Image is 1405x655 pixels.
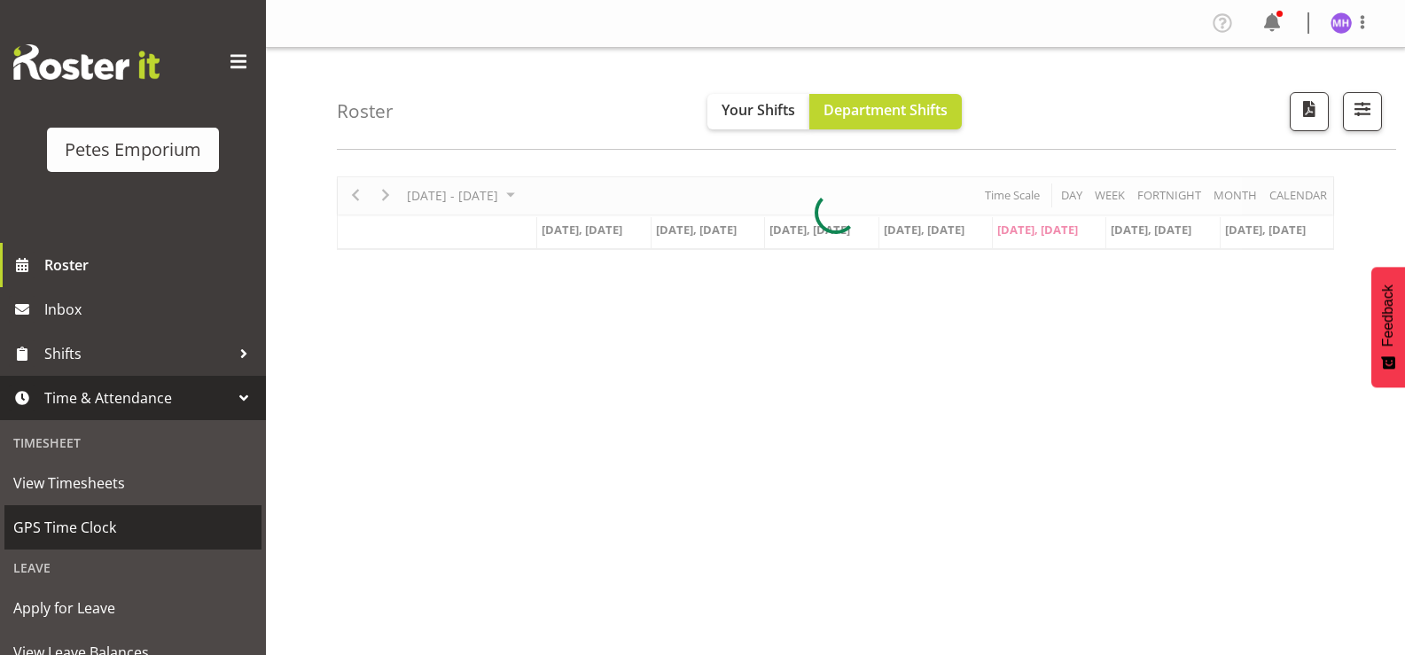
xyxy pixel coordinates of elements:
[44,252,257,278] span: Roster
[809,94,962,129] button: Department Shifts
[4,505,261,550] a: GPS Time Clock
[13,470,253,496] span: View Timesheets
[1343,92,1382,131] button: Filter Shifts
[4,586,261,630] a: Apply for Leave
[44,385,230,411] span: Time & Attendance
[4,425,261,461] div: Timesheet
[13,514,253,541] span: GPS Time Clock
[44,296,257,323] span: Inbox
[4,461,261,505] a: View Timesheets
[13,44,160,80] img: Rosterit website logo
[4,550,261,586] div: Leave
[65,136,201,163] div: Petes Emporium
[1290,92,1329,131] button: Download a PDF of the roster according to the set date range.
[823,100,948,120] span: Department Shifts
[1371,267,1405,387] button: Feedback - Show survey
[337,101,394,121] h4: Roster
[707,94,809,129] button: Your Shifts
[13,595,253,621] span: Apply for Leave
[1331,12,1352,34] img: mackenzie-halford4471.jpg
[44,340,230,367] span: Shifts
[722,100,795,120] span: Your Shifts
[1380,285,1396,347] span: Feedback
